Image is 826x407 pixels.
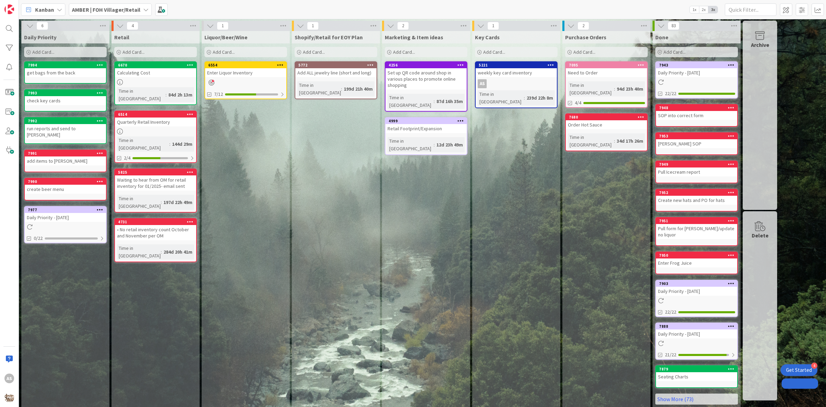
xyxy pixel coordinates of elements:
[659,134,737,139] div: 7953
[475,34,500,41] span: Key Cards
[615,85,645,93] div: 94d 23h 40m
[28,207,106,212] div: 7977
[124,154,130,162] span: 2/4
[659,162,737,167] div: 7949
[115,219,196,225] div: 4731
[614,137,615,145] span: :
[25,150,106,156] div: 7991
[393,49,415,55] span: Add Card...
[115,219,196,240] div: 4731• No retail inventory count October and November per OM
[565,61,648,108] a: 7095Need to OrderTime in [GEOGRAPHIC_DATA]:94d 23h 40m4/4
[435,98,465,105] div: 87d 16h 35m
[24,206,107,243] a: 7977Daily Priority - [DATE]0/22
[114,218,197,262] a: 4731• No retail inventory count October and November per OMTime in [GEOGRAPHIC_DATA]:284d 20h 41m
[213,49,235,55] span: Add Card...
[476,62,557,68] div: 5221
[25,179,106,194] div: 7990create beer menu
[659,253,737,258] div: 7950
[656,133,737,148] div: 7953[PERSON_NAME] SOP
[115,175,196,191] div: Waiting to hear from OM for retail inventory for 01/2025- email sent
[25,118,106,139] div: 7992run reports and send to [PERSON_NAME]
[656,105,737,120] div: 7948SOP into correct form
[295,62,377,68] div: 5772
[166,91,167,99] span: :
[656,329,737,338] div: Daily Priority - [DATE]
[205,62,286,68] div: 6554
[167,91,194,99] div: 84d 2h 13m
[205,68,286,77] div: Enter Liquor Inventory
[298,63,377,68] div: 5772
[566,114,647,129] div: 7680Order Hot Sauce
[117,244,161,260] div: Time in [GEOGRAPHIC_DATA]
[475,61,558,108] a: 5221weekly key card inventoryASTime in [GEOGRAPHIC_DATA]:239d 22h 8m
[525,94,555,102] div: 239d 22h 8m
[656,252,737,267] div: 7950Enter Frog Juice
[170,140,194,148] div: 144d 29m
[656,167,737,176] div: Pull Icecream report
[435,141,465,149] div: 12d 23h 49m
[385,68,467,90] div: Set up QR code around shop in various places to promote online shopping
[656,218,737,239] div: 7951Pull form for [PERSON_NAME]/update no liquor
[389,119,467,123] div: 4999
[566,114,647,120] div: 7680
[385,117,467,155] a: 4999Retail Footprint/ExpansionTime in [GEOGRAPHIC_DATA]:12d 23h 49m
[655,280,738,317] a: 7903Daily Priority - [DATE]22/22
[656,218,737,224] div: 7951
[24,89,107,112] a: 7993check key cards
[751,41,769,49] div: Archive
[25,68,106,77] div: get bags from the back
[478,79,487,88] div: AS
[434,141,435,149] span: :
[127,22,138,30] span: 4
[483,49,505,55] span: Add Card...
[699,6,708,13] span: 2x
[655,161,738,183] a: 7949Pull Icecream report
[566,62,647,77] div: 7095Need to Order
[162,199,194,206] div: 197d 22h 49m
[115,111,196,126] div: 6514Quarterly Retail Inventory
[615,137,645,145] div: 34d 17h 26m
[476,79,557,88] div: AS
[115,169,196,175] div: 5825
[297,81,341,96] div: Time in [GEOGRAPHIC_DATA]
[659,63,737,68] div: 7943
[811,363,817,369] div: 4
[115,118,196,126] div: Quarterly Retail Inventory
[752,231,769,240] div: Delete
[28,119,106,123] div: 7992
[205,62,286,77] div: 6554Enter Liquor Inventory
[115,62,196,77] div: 6670Calculating Cost
[24,150,107,172] a: 7991add items to [PERSON_NAME]
[118,170,196,175] div: 5825
[656,62,737,77] div: 7943Daily Priority - [DATE]
[115,225,196,240] div: • No retail inventory count October and November per OM
[566,68,647,77] div: Need to Order
[303,49,325,55] span: Add Card...
[169,140,170,148] span: :
[655,323,738,360] a: 7888Daily Priority - [DATE]21/22
[573,49,595,55] span: Add Card...
[656,372,737,381] div: Seating Charts
[162,248,194,256] div: 284d 20h 41m
[341,85,342,93] span: :
[24,61,107,84] a: 7994get bags from the back
[114,169,197,213] a: 5825Waiting to hear from OM for retail inventory for 01/2025- email sentTime in [GEOGRAPHIC_DATA]...
[25,207,106,222] div: 7977Daily Priority - [DATE]
[656,190,737,205] div: 7952Create new hats and PO for hats
[656,366,737,372] div: 7879
[117,195,161,210] div: Time in [GEOGRAPHIC_DATA]
[568,81,614,96] div: Time in [GEOGRAPHIC_DATA]
[114,111,197,163] a: 6514Quarterly Retail InventoryTime in [GEOGRAPHIC_DATA]:144d 29m2/4
[25,90,106,105] div: 7993check key cards
[566,62,647,68] div: 7095
[569,63,647,68] div: 7095
[28,91,106,95] div: 7993
[565,34,606,41] span: Purchase Orders
[524,94,525,102] span: :
[656,161,737,167] div: 7949
[781,364,817,376] div: Open Get Started checklist, remaining modules: 4
[659,324,737,329] div: 7888
[656,133,737,139] div: 7953
[4,393,14,403] img: avatar
[487,22,499,30] span: 1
